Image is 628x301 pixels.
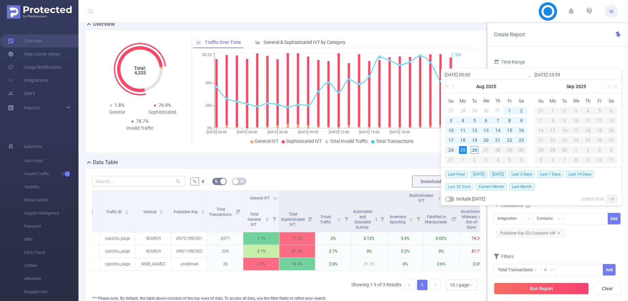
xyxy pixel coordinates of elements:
td: September 12, 2025 [594,116,605,125]
td: September 13, 2025 [605,116,617,125]
i: icon: down [527,217,531,221]
td: July 31, 2025 [492,106,504,116]
img: Protected Media [7,5,72,19]
span: Sa [605,98,617,104]
div: 30 [559,146,570,154]
div: 15 [547,126,559,134]
span: Passport [24,220,78,233]
div: 10 [447,126,455,134]
span: Time Range [494,59,525,65]
div: 27 [447,107,455,115]
tspan: 50% [205,81,212,85]
div: Contains [537,213,557,224]
span: Last Hour [445,171,468,178]
div: 26 [471,146,479,154]
span: 78.7% [136,119,148,124]
span: Mo [547,98,559,104]
span: Fr [594,98,605,104]
span: Sa [515,98,527,104]
span: [DATE] [470,171,487,178]
div: 25 [459,146,467,154]
td: August 31, 2025 [445,155,457,165]
td: August 30, 2025 [515,145,527,155]
td: September 24, 2025 [570,135,582,145]
div: 17 [447,136,455,144]
td: September 20, 2025 [605,125,617,135]
div: 14 [494,126,502,134]
span: Create Report [494,31,525,38]
span: # [201,179,204,184]
div: 1 [570,146,582,154]
div: 11 [459,126,467,134]
span: General IVT [255,139,278,144]
td: September 25, 2025 [582,135,594,145]
th: Sat [605,96,617,106]
td: August 21, 2025 [492,135,504,145]
td: August 27, 2025 [480,145,492,155]
div: 3 [447,117,455,124]
span: Anti-Fraud [24,154,78,167]
div: 4 [582,107,594,115]
th: Wed [570,96,582,106]
div: 30 [482,107,490,115]
td: September 17, 2025 [570,125,582,135]
div: 18 [582,126,594,134]
a: Users [8,87,35,100]
span: Solutions [24,140,43,153]
td: September 2, 2025 [559,106,570,116]
tspan: 320 [455,53,461,57]
div: 12 [594,117,605,124]
div: 6 [482,117,490,124]
td: September 16, 2025 [559,125,570,135]
div: 5 [594,107,605,115]
a: Usage Notification [8,61,61,74]
td: September 2, 2025 [469,155,480,165]
div: 11 [605,156,617,164]
td: September 5, 2025 [504,155,515,165]
div: 3 [480,156,492,164]
td: September 1, 2025 [457,155,469,165]
div: 29 [504,146,515,154]
span: Supply Intelligence [24,207,78,220]
span: Total Transactions [376,139,413,144]
div: 22 [547,136,559,144]
span: Reports [24,105,40,110]
a: Sep [566,80,575,93]
div: 13 [482,126,490,134]
td: September 21, 2025 [535,135,547,145]
tspan: [DATE] 15:00 [359,130,379,134]
div: 24 [447,146,455,154]
td: September 1, 2025 [547,106,559,116]
td: September 3, 2025 [570,106,582,116]
td: August 23, 2025 [515,135,527,145]
div: 16 [559,126,570,134]
div: 7 [494,117,502,124]
td: September 28, 2025 [535,145,547,155]
td: August 26, 2025 [469,145,480,155]
tspan: 0% [207,126,212,130]
div: 20 [482,136,490,144]
td: July 28, 2025 [457,106,469,116]
th: Wed [480,96,492,106]
th: Tue [469,96,480,106]
td: October 7, 2025 [559,155,570,165]
th: Mon [457,96,469,106]
td: August 29, 2025 [504,145,515,155]
div: 19 [471,136,479,144]
div: Integration [497,213,521,224]
span: Tu [469,98,480,104]
td: July 30, 2025 [480,106,492,116]
div: 16 [517,126,525,134]
td: August 13, 2025 [480,125,492,135]
div: 25 [582,136,594,144]
i: icon: line-chart [197,40,201,45]
div: 9 [582,156,594,164]
div: 3 [570,107,582,115]
span: Mo [457,98,469,104]
td: September 7, 2025 [535,116,547,125]
i: icon: left [407,283,411,287]
td: September 14, 2025 [535,125,547,135]
div: 7 [559,156,570,164]
td: August 17, 2025 [445,135,457,145]
div: 29 [471,107,479,115]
